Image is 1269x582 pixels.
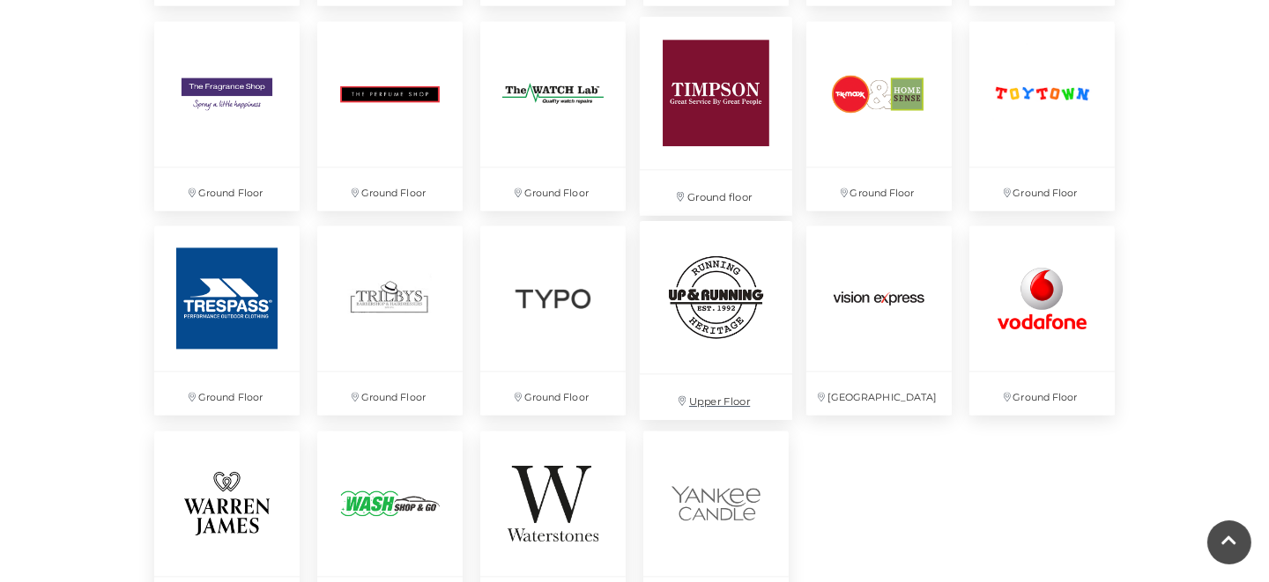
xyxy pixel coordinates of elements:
[480,21,626,166] img: The Watch Lab at Festival Place, Basingstoke.
[630,212,801,430] a: Up & Running at Festival Place Upper Floor
[961,217,1124,424] a: Ground Floor
[154,167,300,210] p: Ground Floor
[308,12,471,219] a: Ground Floor
[969,372,1115,415] p: Ground Floor
[317,167,463,210] p: Ground Floor
[480,167,626,210] p: Ground Floor
[640,374,792,419] p: Upper Floor
[317,431,463,576] img: Wash Shop and Go, Basingstoke, Festival Place, Hampshire
[806,372,952,415] p: [GEOGRAPHIC_DATA]
[471,12,634,219] a: The Watch Lab at Festival Place, Basingstoke. Ground Floor
[480,372,626,415] p: Ground Floor
[798,12,961,219] a: Ground Floor
[630,7,801,225] a: Ground floor
[969,167,1115,210] p: Ground Floor
[317,372,463,415] p: Ground Floor
[640,221,792,373] img: Up & Running at Festival Place
[471,217,634,424] a: Ground Floor
[145,217,308,424] a: Ground Floor
[806,167,952,210] p: Ground Floor
[308,217,471,424] a: Ground Floor
[640,170,792,215] p: Ground floor
[798,217,961,424] a: [GEOGRAPHIC_DATA]
[154,372,300,415] p: Ground Floor
[961,12,1124,219] a: Ground Floor
[145,12,308,219] a: Ground Floor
